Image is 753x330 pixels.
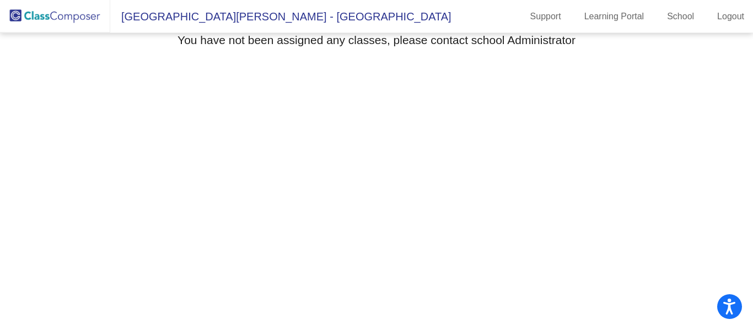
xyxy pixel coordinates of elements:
a: Learning Portal [575,8,653,25]
a: School [658,8,703,25]
a: Logout [708,8,753,25]
h3: You have not been assigned any classes, please contact school Administrator [178,33,575,47]
a: Support [521,8,570,25]
span: [GEOGRAPHIC_DATA][PERSON_NAME] - [GEOGRAPHIC_DATA] [110,8,451,25]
